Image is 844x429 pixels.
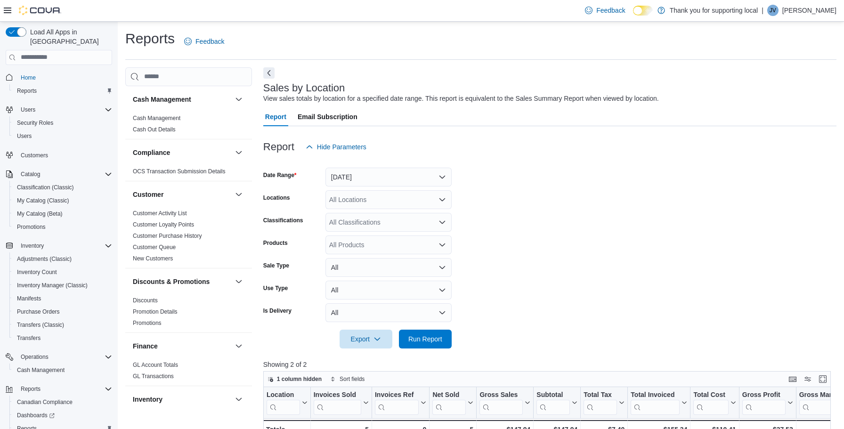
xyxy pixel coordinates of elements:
button: Reports [9,84,116,97]
button: Cash Management [9,364,116,377]
button: Catalog [17,169,44,180]
h3: Report [263,141,294,153]
span: Home [21,74,36,81]
button: Inventory [2,239,116,252]
span: JV [770,5,776,16]
span: Inventory [21,242,44,250]
span: Classification (Classic) [17,184,74,191]
a: Transfers [13,332,44,344]
a: Users [13,130,35,142]
span: Canadian Compliance [17,398,73,406]
span: Purchase Orders [17,308,60,316]
div: Discounts & Promotions [125,295,252,332]
span: Catalog [17,169,112,180]
button: Discounts & Promotions [233,276,244,287]
a: GL Account Totals [133,362,178,368]
button: Total Tax [584,390,625,414]
button: Operations [17,351,52,363]
div: View sales totals by location for a specified date range. This report is equivalent to the Sales ... [263,94,659,104]
span: Purchase Orders [13,306,112,317]
button: Manifests [9,292,116,305]
div: Total Invoiced [631,390,680,414]
button: All [325,281,452,299]
a: Purchase Orders [13,306,64,317]
span: Security Roles [13,117,112,129]
a: Feedback [180,32,228,51]
span: Inventory Manager (Classic) [17,282,88,289]
button: Export [340,330,392,348]
button: Subtotal [536,390,577,414]
a: Security Roles [13,117,57,129]
div: Subtotal [536,390,570,414]
div: Net Sold [432,390,466,399]
a: Promotions [133,320,162,326]
span: Promotions [17,223,46,231]
button: My Catalog (Classic) [9,194,116,207]
button: Cash Management [133,95,231,104]
span: Reports [21,385,41,393]
button: Invoices Sold [313,390,368,414]
div: Net Sold [432,390,466,414]
span: Transfers (Classic) [17,321,64,329]
button: Security Roles [9,116,116,130]
a: Customer Loyalty Points [133,221,194,228]
a: Promotion Details [133,308,178,315]
button: Customer [133,190,231,199]
button: Users [17,104,39,115]
button: Reports [2,382,116,396]
button: Finance [133,341,231,351]
span: Canadian Compliance [13,397,112,408]
span: My Catalog (Classic) [13,195,112,206]
button: Reports [17,383,44,395]
span: Security Roles [17,119,53,127]
button: Keyboard shortcuts [787,373,798,385]
span: Users [13,130,112,142]
a: Cash Management [133,115,180,121]
button: Classification (Classic) [9,181,116,194]
span: My Catalog (Beta) [17,210,63,218]
span: Run Report [408,334,442,344]
button: Cash Management [233,94,244,105]
button: Location [267,390,308,414]
a: Dashboards [9,409,116,422]
h3: Customer [133,190,163,199]
label: Date Range [263,171,297,179]
button: Enter fullscreen [817,373,828,385]
span: Dashboards [17,412,55,419]
span: Manifests [17,295,41,302]
button: Compliance [233,147,244,158]
button: Customer [233,189,244,200]
button: Gross Sales [479,390,530,414]
label: Products [263,239,288,247]
div: Invoices Ref [375,390,419,399]
p: [PERSON_NAME] [782,5,836,16]
button: Discounts & Promotions [133,277,231,286]
a: Dashboards [13,410,58,421]
span: Catalog [21,170,40,178]
span: Customers [21,152,48,159]
div: Total Cost [693,390,728,399]
span: Transfers [17,334,41,342]
button: Home [2,71,116,84]
p: Thank you for supporting local [670,5,758,16]
button: Canadian Compliance [9,396,116,409]
a: Canadian Compliance [13,397,76,408]
span: Dashboards [13,410,112,421]
div: Total Cost [693,390,728,414]
button: Open list of options [438,219,446,226]
span: Email Subscription [298,107,357,126]
p: | [762,5,763,16]
a: Inventory Manager (Classic) [13,280,91,291]
div: Cash Management [125,113,252,139]
span: Classification (Classic) [13,182,112,193]
a: Manifests [13,293,45,304]
h3: Cash Management [133,95,191,104]
button: Net Sold [432,390,473,414]
button: Transfers (Classic) [9,318,116,332]
span: Load All Apps in [GEOGRAPHIC_DATA] [26,27,112,46]
label: Sale Type [263,262,289,269]
button: My Catalog (Beta) [9,207,116,220]
label: Is Delivery [263,307,292,315]
span: My Catalog (Classic) [17,197,69,204]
